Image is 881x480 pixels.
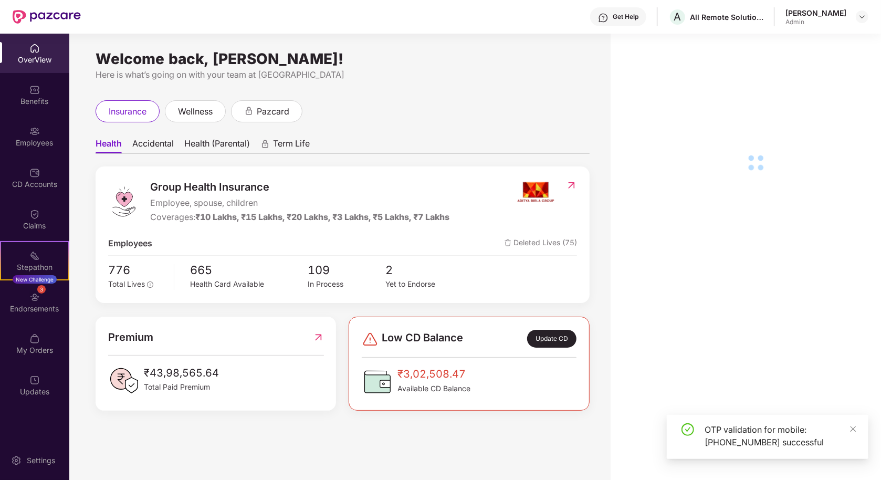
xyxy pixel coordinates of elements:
[108,365,140,396] img: PaidPremiumIcon
[190,279,307,290] div: Health Card Available
[308,279,386,290] div: In Process
[505,239,511,246] img: deleteIcon
[109,105,146,118] span: insurance
[29,292,40,302] img: svg+xml;base64,PHN2ZyBpZD0iRW5kb3JzZW1lbnRzIiB4bWxucz0iaHR0cDovL3d3dy53My5vcmcvMjAwMC9zdmciIHdpZH...
[516,179,555,205] img: insurerIcon
[705,423,856,448] div: OTP validation for mobile: [PHONE_NUMBER] successful
[37,285,46,294] div: 3
[108,237,152,250] span: Employees
[505,237,577,250] span: Deleted Lives (75)
[108,186,140,217] img: logo
[29,85,40,95] img: svg+xml;base64,PHN2ZyBpZD0iQmVuZWZpdHMiIHhtbG5zPSJodHRwOi8vd3d3LnczLm9yZy8yMDAwL3N2ZyIgd2lkdGg9Ij...
[195,212,449,222] span: ₹10 Lakhs, ₹15 Lakhs, ₹20 Lakhs, ₹3 Lakhs, ₹5 Lakhs, ₹7 Lakhs
[566,180,577,191] img: RedirectIcon
[273,138,310,153] span: Term Life
[29,43,40,54] img: svg+xml;base64,PHN2ZyBpZD0iSG9tZSIgeG1sbnM9Imh0dHA6Ly93d3cudzMub3JnLzIwMDAvc3ZnIiB3aWR0aD0iMjAiIG...
[150,196,449,210] span: Employee, spouse, children
[184,138,250,153] span: Health (Parental)
[613,13,638,21] div: Get Help
[1,262,68,273] div: Stepathon
[674,11,681,23] span: A
[150,179,449,195] span: Group Health Insurance
[96,138,122,153] span: Health
[178,105,213,118] span: wellness
[244,106,254,116] div: animation
[362,366,393,398] img: CDBalanceIcon
[150,211,449,224] div: Coverages:
[382,330,463,348] span: Low CD Balance
[13,275,57,284] div: New Challenge
[785,8,846,18] div: [PERSON_NAME]
[29,251,40,261] img: svg+xml;base64,PHN2ZyB4bWxucz0iaHR0cDovL3d3dy53My5vcmcvMjAwMC9zdmciIHdpZHRoPSIyMSIgaGVpZ2h0PSIyMC...
[190,261,307,279] span: 665
[29,126,40,137] img: svg+xml;base64,PHN2ZyBpZD0iRW1wbG95ZWVzIiB4bWxucz0iaHR0cDovL3d3dy53My5vcmcvMjAwMC9zdmciIHdpZHRoPS...
[785,18,846,26] div: Admin
[144,365,219,381] span: ₹43,98,565.64
[397,383,470,394] span: Available CD Balance
[257,105,289,118] span: pazcard
[858,13,866,21] img: svg+xml;base64,PHN2ZyBpZD0iRHJvcGRvd24tMzJ4MzIiIHhtbG5zPSJodHRwOi8vd3d3LnczLm9yZy8yMDAwL3N2ZyIgd2...
[313,329,324,346] img: RedirectIcon
[849,425,857,433] span: close
[108,261,167,279] span: 776
[147,281,153,288] span: info-circle
[29,375,40,385] img: svg+xml;base64,PHN2ZyBpZD0iVXBkYXRlZCIgeG1sbnM9Imh0dHA6Ly93d3cudzMub3JnLzIwMDAvc3ZnIiB3aWR0aD0iMj...
[24,455,58,466] div: Settings
[397,366,470,382] span: ₹3,02,508.47
[386,261,464,279] span: 2
[681,423,694,436] span: check-circle
[260,139,270,149] div: animation
[108,280,145,288] span: Total Lives
[108,329,153,346] span: Premium
[13,10,81,24] img: New Pazcare Logo
[96,68,590,81] div: Here is what’s going on with your team at [GEOGRAPHIC_DATA]
[362,331,379,348] img: svg+xml;base64,PHN2ZyBpZD0iRGFuZ2VyLTMyeDMyIiB4bWxucz0iaHR0cDovL3d3dy53My5vcmcvMjAwMC9zdmciIHdpZH...
[29,168,40,178] img: svg+xml;base64,PHN2ZyBpZD0iQ0RfQWNjb3VudHMiIGRhdGEtbmFtZT0iQ0QgQWNjb3VudHMiIHhtbG5zPSJodHRwOi8vd3...
[527,330,576,348] div: Update CD
[598,13,609,23] img: svg+xml;base64,PHN2ZyBpZD0iSGVscC0zMngzMiIgeG1sbnM9Imh0dHA6Ly93d3cudzMub3JnLzIwMDAvc3ZnIiB3aWR0aD...
[308,261,386,279] span: 109
[29,333,40,344] img: svg+xml;base64,PHN2ZyBpZD0iTXlfT3JkZXJzIiBkYXRhLW5hbWU9Ik15IE9yZGVycyIgeG1sbnM9Imh0dHA6Ly93d3cudz...
[11,455,22,466] img: svg+xml;base64,PHN2ZyBpZD0iU2V0dGluZy0yMHgyMCIgeG1sbnM9Imh0dHA6Ly93d3cudzMub3JnLzIwMDAvc3ZnIiB3aW...
[690,12,763,22] div: All Remote Solutions Private Limited
[96,55,590,63] div: Welcome back, [PERSON_NAME]!
[144,381,219,393] span: Total Paid Premium
[29,209,40,220] img: svg+xml;base64,PHN2ZyBpZD0iQ2xhaW0iIHhtbG5zPSJodHRwOi8vd3d3LnczLm9yZy8yMDAwL3N2ZyIgd2lkdGg9IjIwIi...
[132,138,174,153] span: Accidental
[386,279,464,290] div: Yet to Endorse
